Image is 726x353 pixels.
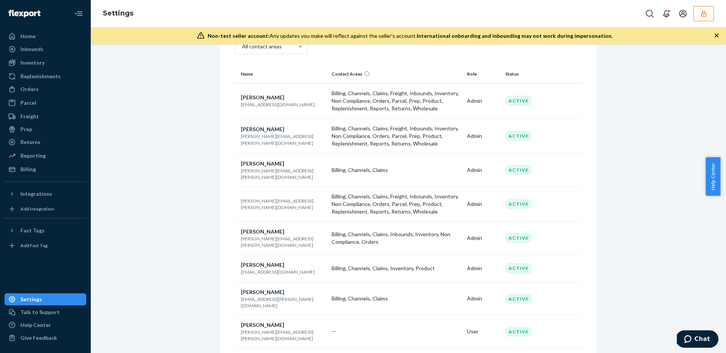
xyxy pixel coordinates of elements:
p: [PERSON_NAME][EMAIL_ADDRESS][PERSON_NAME][DOMAIN_NAME] [241,329,326,342]
a: Replenishments [5,70,86,82]
div: Returns [20,138,40,146]
p: Billing, Channels, Claims, Freight, Inbounds, Inventory, Non Compliance, Orders, Parcel, Prep, Pr... [332,90,461,112]
img: Flexport logo [8,10,40,17]
div: Inbounds [20,45,43,53]
a: Billing [5,163,86,175]
p: Billing, Channels, Claims, Inventory, Product [332,265,461,272]
p: [EMAIL_ADDRESS][DOMAIN_NAME] [241,269,326,275]
div: Active [505,165,532,175]
span: [PERSON_NAME] [241,126,284,132]
a: Inventory [5,57,86,69]
p: Billing, Channels, Claims, Freight, Inbounds, Inventory, Non Compliance, Orders, Parcel, Prep, Pr... [332,125,461,147]
div: Billing [20,166,36,173]
p: [PERSON_NAME][EMAIL_ADDRESS][PERSON_NAME][DOMAIN_NAME] [241,198,326,211]
span: Non-test seller account: [208,33,270,39]
span: International onboarding and inbounding may not work during impersonation. [417,33,613,39]
button: Open Search Box [642,6,657,21]
span: [PERSON_NAME] [241,228,284,235]
td: Admin [464,282,502,315]
button: Open account menu [675,6,690,21]
div: Active [505,294,532,304]
div: Replenishments [20,73,60,80]
div: Freight [20,113,39,120]
td: Admin [464,83,502,118]
a: Add Fast Tag [5,240,86,252]
div: Active [505,233,532,243]
td: Admin [464,153,502,186]
button: Fast Tags [5,224,86,237]
div: Active [505,199,532,209]
div: Reporting [20,152,46,159]
span: — [332,328,336,334]
a: Inbounds [5,43,86,55]
div: Give Feedback [20,334,57,342]
th: Status [502,65,558,83]
a: Prep [5,123,86,135]
p: [EMAIL_ADDRESS][DOMAIN_NAME] [241,101,326,108]
span: [PERSON_NAME] [241,262,284,268]
ol: breadcrumbs [97,3,140,25]
button: Integrations [5,188,86,200]
div: Prep [20,125,32,133]
td: Admin [464,186,502,221]
button: Give Feedback [5,332,86,344]
div: Active [505,263,532,273]
p: [EMAIL_ADDRESS][PERSON_NAME][DOMAIN_NAME] [241,296,326,309]
td: User [464,315,502,348]
div: Any updates you make will reflect against the seller's account. [208,32,613,40]
p: [PERSON_NAME][EMAIL_ADDRESS][PERSON_NAME][DOMAIN_NAME] [241,133,326,146]
a: Orders [5,83,86,95]
td: Admin [464,118,502,153]
div: Active [505,327,532,337]
div: Home [20,33,36,40]
a: Home [5,30,86,42]
button: Help Center [706,157,720,196]
p: Billing, Channels, Claims, Freight, Inbounds, Inventory, Non Compliance, Orders, Parcel, Prep, Pr... [332,193,461,215]
div: Add Integration [20,206,54,212]
div: Add Fast Tag [20,242,48,249]
a: Parcel [5,97,86,109]
div: Orders [20,85,39,93]
a: Settings [103,9,133,17]
div: Fast Tags [20,227,45,234]
a: Add Integration [5,203,86,215]
a: Freight [5,110,86,122]
button: Talk to Support [5,306,86,318]
p: Billing, Channels, Claims [332,295,461,302]
span: [PERSON_NAME] [241,160,284,167]
a: Help Center [5,319,86,331]
td: Admin [464,221,502,254]
a: Returns [5,136,86,148]
p: [PERSON_NAME][EMAIL_ADDRESS][PERSON_NAME][DOMAIN_NAME] [241,167,326,180]
div: Inventory [20,59,45,67]
th: Name [235,65,329,83]
div: Help Center [20,321,51,329]
a: Reporting [5,150,86,162]
p: [PERSON_NAME][EMAIL_ADDRESS][PERSON_NAME][DOMAIN_NAME] [241,235,326,248]
div: Talk to Support [20,308,60,316]
div: Active [505,131,532,141]
span: [PERSON_NAME] [241,322,284,328]
p: Billing, Channels, Claims [332,166,461,174]
button: Close Navigation [71,6,86,21]
div: Integrations [20,190,52,198]
div: All contact areas [242,43,282,50]
button: Open notifications [659,6,674,21]
td: Admin [464,255,502,282]
th: Role [464,65,502,83]
span: [PERSON_NAME] [241,289,284,295]
iframe: Opens a widget where you can chat to one of our agents [677,330,718,349]
a: Settings [5,293,86,305]
span: [PERSON_NAME] [241,94,284,101]
p: Billing, Channels, Claims, Inbounds, Inventory, Non Compliance, Orders [332,231,461,246]
div: Parcel [20,99,36,107]
div: Settings [20,296,42,303]
div: Active [505,96,532,106]
th: Contact Areas [329,65,464,83]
